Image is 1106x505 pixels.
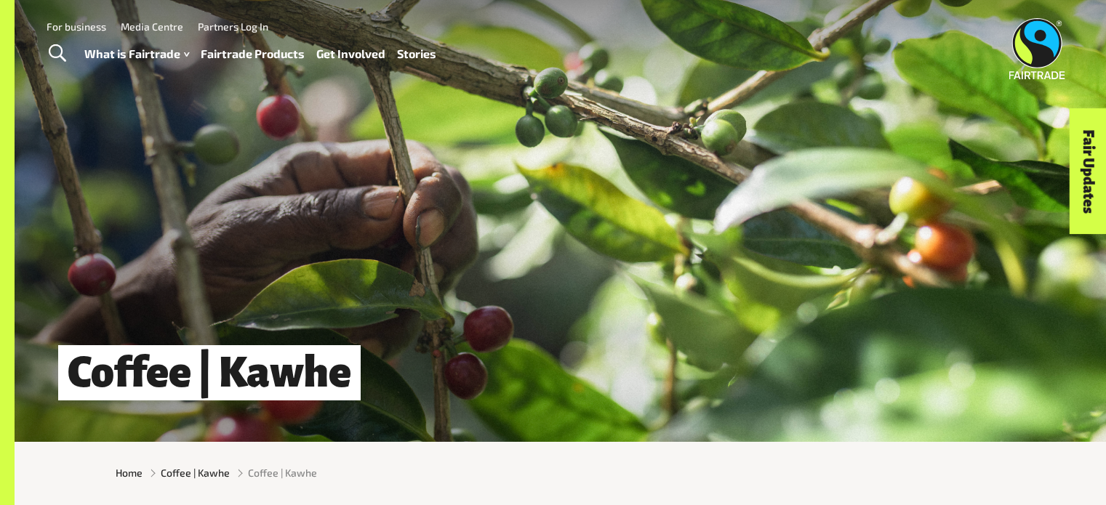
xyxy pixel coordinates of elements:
[201,44,305,65] a: Fairtrade Products
[47,20,106,33] a: For business
[397,44,436,65] a: Stories
[121,20,183,33] a: Media Centre
[161,465,230,480] a: Coffee | Kawhe
[198,20,268,33] a: Partners Log In
[116,465,143,480] a: Home
[316,44,385,65] a: Get Involved
[1009,18,1065,79] img: Fairtrade Australia New Zealand logo
[58,345,361,401] h1: Coffee | Kawhe
[84,44,189,65] a: What is Fairtrade
[39,36,75,72] a: Toggle Search
[248,465,317,480] span: Coffee | Kawhe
